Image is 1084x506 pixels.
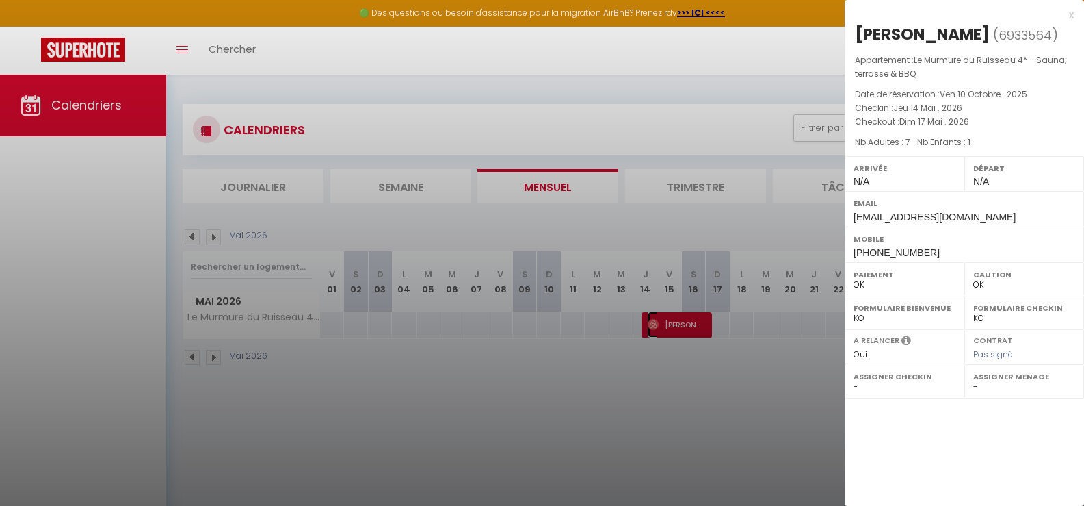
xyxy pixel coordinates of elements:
span: Dim 17 Mai . 2026 [899,116,969,127]
label: Arrivée [854,162,955,175]
label: Formulaire Checkin [973,301,1075,315]
label: Formulaire Bienvenue [854,301,955,315]
label: Départ [973,162,1075,175]
div: [PERSON_NAME] [855,23,990,45]
label: Contrat [973,335,1013,344]
p: Date de réservation : [855,88,1074,101]
label: Assigner Menage [973,370,1075,383]
span: Pas signé [973,349,1013,360]
p: Checkin : [855,101,1074,115]
span: ( ) [993,25,1058,45]
p: Checkout : [855,115,1074,129]
span: N/A [854,176,869,187]
span: [PHONE_NUMBER] [854,247,940,258]
p: Appartement : [855,53,1074,81]
span: Jeu 14 Mai . 2026 [893,102,962,114]
span: Le Murmure du Ruisseau 4* - Sauna, terrasse & BBQ [855,54,1066,79]
span: [EMAIL_ADDRESS][DOMAIN_NAME] [854,212,1016,223]
span: Nb Adultes : 7 - [855,136,970,148]
label: Caution [973,268,1075,281]
label: Mobile [854,232,1075,246]
span: 6933564 [999,27,1052,44]
label: Assigner Checkin [854,370,955,383]
span: N/A [973,176,989,187]
span: Nb Enfants : 1 [917,136,970,148]
div: x [845,7,1074,23]
span: Ven 10 Octobre . 2025 [940,88,1027,100]
label: Paiement [854,268,955,281]
label: Email [854,197,1075,210]
label: A relancer [854,335,899,346]
i: Sélectionner OUI si vous souhaiter envoyer les séquences de messages post-checkout [901,335,911,350]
